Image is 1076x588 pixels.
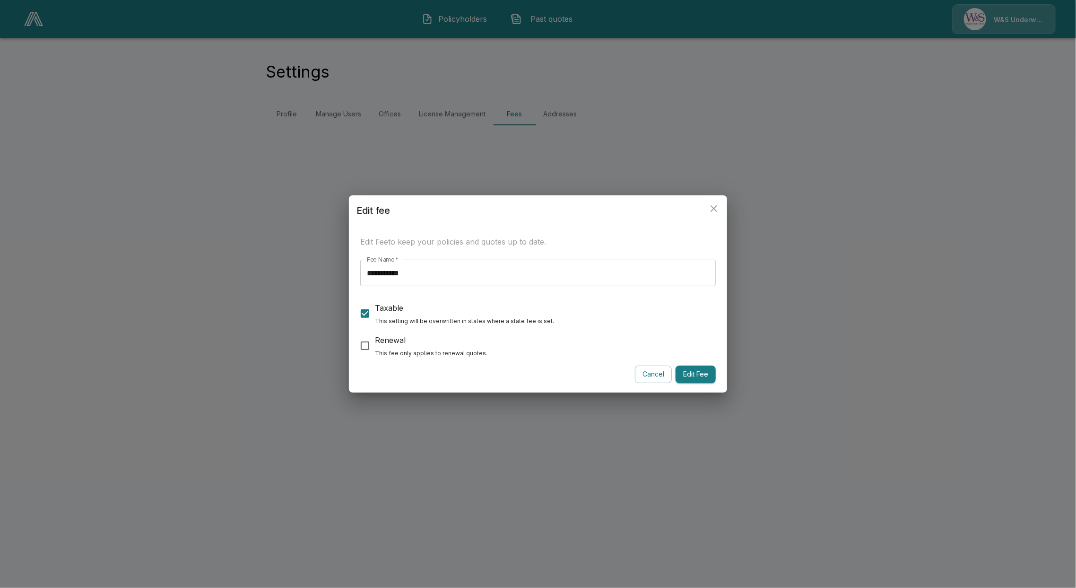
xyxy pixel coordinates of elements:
[635,366,672,383] button: Cancel
[704,199,723,218] button: close
[676,366,716,383] button: Edit Fee
[360,235,716,248] h6: Edit Fee to keep your policies and quotes up to date.
[375,333,487,347] h6: Renewal
[349,195,727,226] h2: Edit fee
[375,301,554,315] h6: Taxable
[375,317,554,325] span: This setting will be overwritten in states where a state fee is set.
[367,255,399,263] label: Fee Name
[375,350,487,357] span: This fee only applies to renewal quotes.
